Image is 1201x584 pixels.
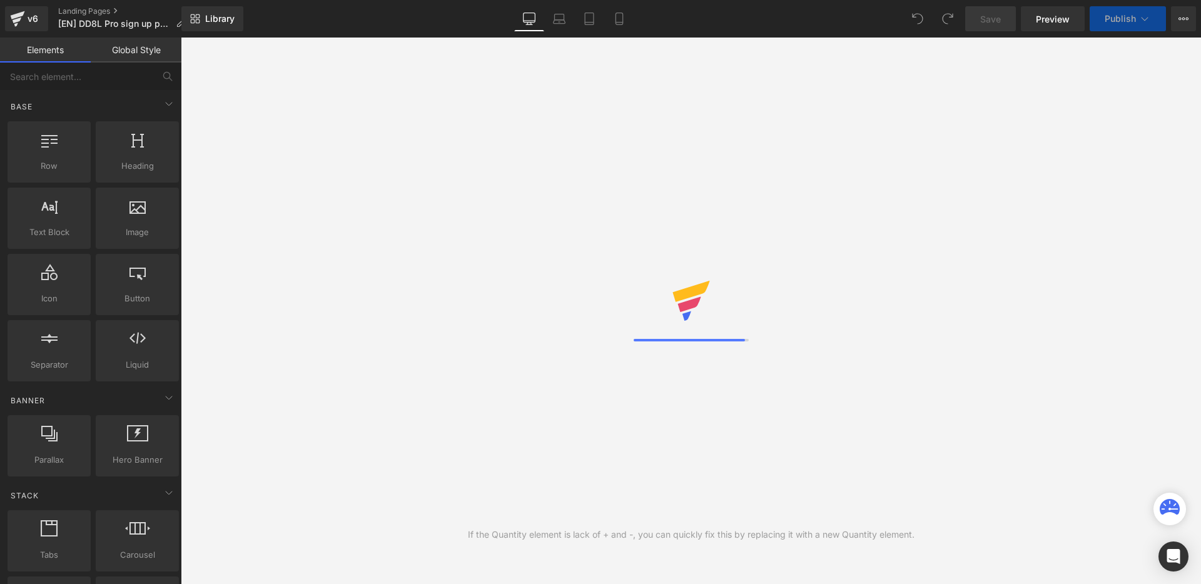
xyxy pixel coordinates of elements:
span: Tabs [11,548,87,561]
a: Desktop [514,6,544,31]
span: Row [11,159,87,173]
a: New Library [181,6,243,31]
span: Library [205,13,235,24]
span: [EN] DD8L Pro sign up page [58,19,171,29]
span: Image [99,226,175,239]
a: Global Style [91,38,181,63]
span: Separator [11,358,87,371]
div: Open Intercom Messenger [1158,541,1188,571]
span: Icon [11,292,87,305]
a: v6 [5,6,48,31]
a: Tablet [574,6,604,31]
span: Heading [99,159,175,173]
span: Liquid [99,358,175,371]
div: v6 [25,11,41,27]
span: Base [9,101,34,113]
a: Laptop [544,6,574,31]
span: Parallax [11,453,87,466]
span: Hero Banner [99,453,175,466]
button: Publish [1090,6,1166,31]
span: Carousel [99,548,175,561]
span: Save [980,13,1001,26]
a: Mobile [604,6,634,31]
button: Redo [935,6,960,31]
div: If the Quantity element is lack of + and -, you can quickly fix this by replacing it with a new Q... [468,528,915,541]
span: Publish [1105,14,1136,24]
a: Landing Pages [58,6,195,16]
span: Preview [1036,13,1070,26]
span: Stack [9,490,40,501]
button: Undo [905,6,930,31]
span: Banner [9,395,46,406]
a: Preview [1021,6,1085,31]
span: Text Block [11,226,87,239]
span: Button [99,292,175,305]
button: More [1171,6,1196,31]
